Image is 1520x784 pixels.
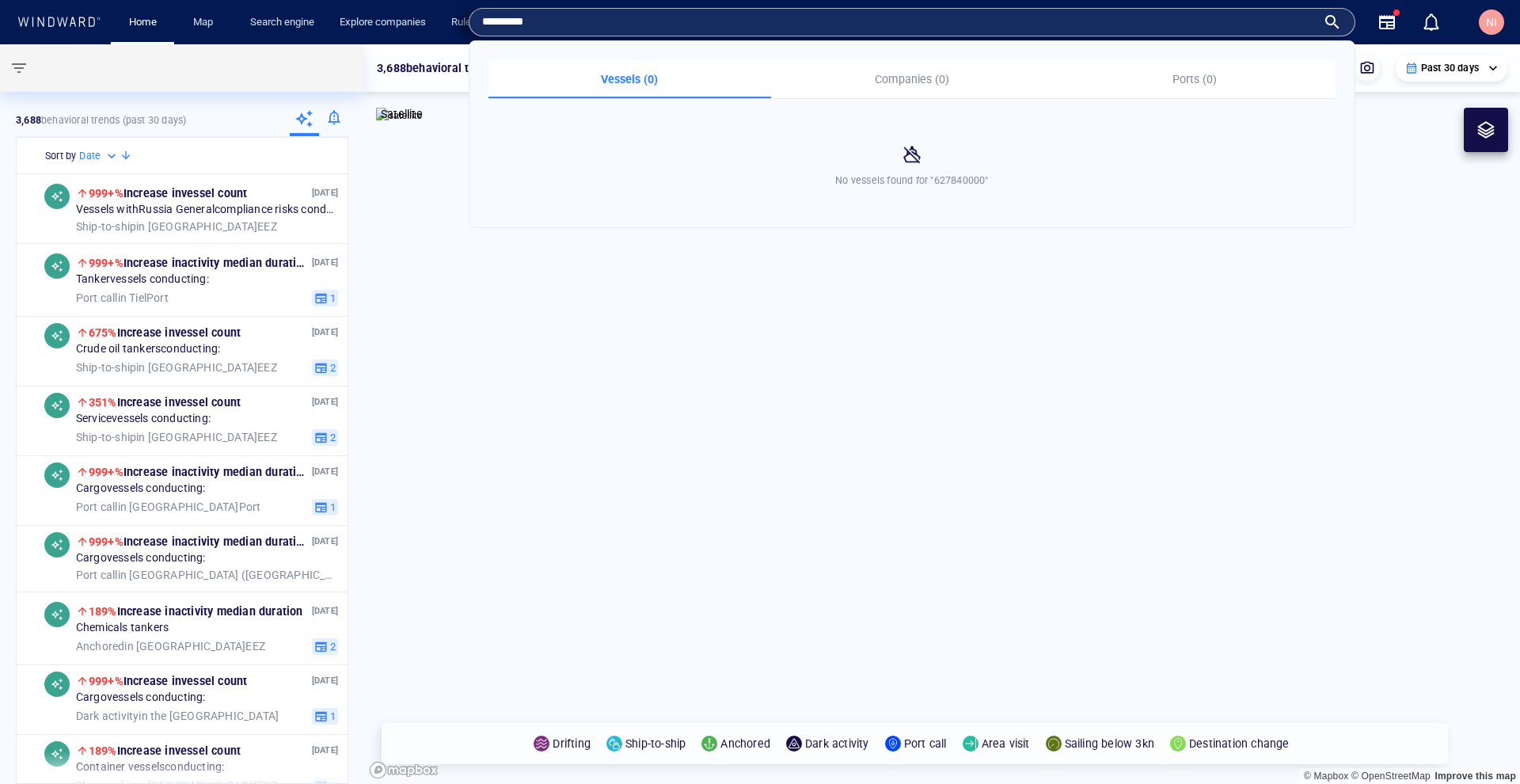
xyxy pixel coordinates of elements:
span: 999+% [89,535,123,548]
span: Increase in activity median duration [89,257,310,269]
span: Chemicals tankers [76,621,169,635]
div: Past 30 days [1405,61,1498,75]
p: [DATE] [312,464,338,479]
span: Increase in vessel count [89,675,248,687]
span: Increase in vessel count [89,744,241,757]
span: Ship-to-ship [76,219,136,232]
span: Cargo vessels conducting: [76,691,206,705]
p: Satellite [381,105,423,124]
span: Port call [76,500,118,512]
p: Sailing below 3kn [1065,734,1154,753]
span: 1 [328,500,336,514]
span: 2 [328,639,336,653]
a: Mapbox [1304,771,1348,782]
a: Search engine [244,9,321,36]
button: 2 [312,359,338,376]
span: 999+% [89,187,123,200]
canvas: Map [364,44,1520,784]
span: 189% [89,605,117,618]
p: Companies (0) [781,70,1044,89]
span: in [GEOGRAPHIC_DATA] EEZ [76,639,265,653]
span: in [GEOGRAPHIC_DATA] EEZ [76,430,277,444]
p: Anchored [720,734,770,753]
p: 3,688 behavioral trends insights [377,59,543,78]
div: Notification center [1422,13,1441,32]
button: 2 [312,637,338,655]
button: 1 [312,498,338,516]
span: 189% [89,744,117,757]
span: Port call [76,568,118,580]
span: Vessels with Russia General compliance risks conducting: [76,203,338,217]
p: [DATE] [312,185,338,200]
span: 2 [328,430,336,444]
button: 2 [312,428,338,446]
span: NI [1486,16,1497,29]
span: in [GEOGRAPHIC_DATA] EEZ [76,219,277,234]
span: Increase in vessel count [89,326,241,339]
span: 1 [328,709,336,723]
span: 2 [328,360,336,375]
a: Map [187,9,225,36]
span: in [GEOGRAPHIC_DATA] EEZ [76,360,277,375]
a: Map feedback [1434,771,1516,782]
span: 999+% [89,257,123,269]
p: [DATE] [312,394,338,409]
p: Dark activity [805,734,869,753]
p: behavioral trends (Past 30 days) [16,113,186,127]
button: Home [117,9,168,36]
button: Map [180,9,231,36]
p: Destination change [1189,734,1290,753]
span: Increase in activity median duration [89,535,310,548]
h6: Date [79,148,101,164]
span: Ship-to-ship [76,430,136,443]
button: NI [1476,6,1507,38]
p: Past 30 days [1421,61,1479,75]
p: No vessels found for "627840000" [835,173,988,188]
span: 675% [89,326,117,339]
button: 1 [312,707,338,725]
span: Dark activity [76,709,139,721]
iframe: Chat [1453,713,1508,772]
div: Date [79,148,120,164]
span: 999+% [89,466,123,478]
p: [DATE] [312,255,338,270]
span: Ship-to-ship [76,360,136,373]
span: Cargo vessels conducting: [76,551,206,565]
span: in the [GEOGRAPHIC_DATA] [76,709,279,723]
span: 351% [89,396,117,409]
span: Increase in vessel count [89,396,241,409]
p: [DATE] [312,603,338,618]
p: Port call [904,734,947,753]
p: [DATE] [312,534,338,549]
a: OpenStreetMap [1351,771,1431,782]
p: [DATE] [312,743,338,758]
span: Increase in vessel count [89,187,248,200]
p: Ship-to-ship [625,734,686,753]
strong: 3,688 [16,114,41,126]
span: 999+% [89,675,123,687]
span: in [GEOGRAPHIC_DATA] Port [76,500,261,514]
p: [DATE] [312,673,338,688]
span: Increase in activity median duration [89,466,310,478]
span: Tanker vessels conducting: [76,272,209,287]
a: Mapbox logo [369,761,439,779]
a: Rule engine [445,9,510,36]
span: 1 [328,291,336,305]
a: Explore companies [333,9,432,36]
p: [DATE] [312,325,338,340]
p: Vessels (0) [498,70,762,89]
span: Anchored [76,639,125,652]
p: Area visit [982,734,1030,753]
span: Port call [76,291,118,303]
span: Crude oil tankers conducting: [76,342,221,356]
span: in [GEOGRAPHIC_DATA] ([GEOGRAPHIC_DATA]) EEZ [76,568,338,582]
h6: Sort by [45,148,76,164]
p: Drifting [553,734,591,753]
img: satellite [376,108,423,124]
span: in Tiel Port [76,291,169,305]
a: Home [123,9,163,36]
span: Service vessels conducting: [76,412,211,426]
